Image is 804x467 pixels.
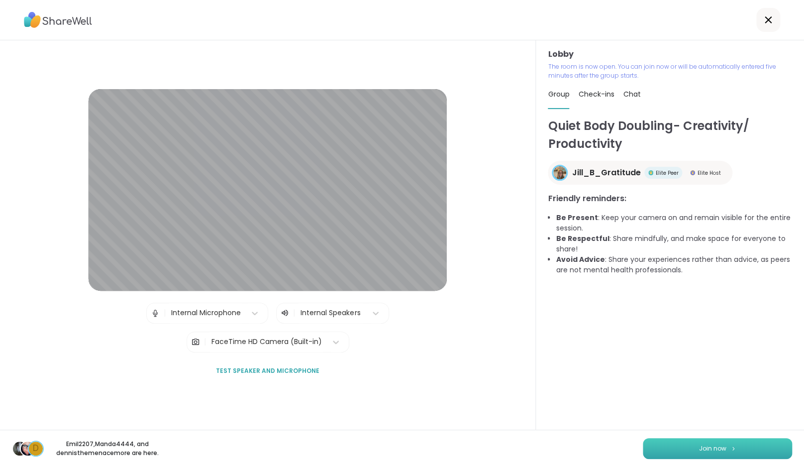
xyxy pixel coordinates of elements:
p: Emil2207 , Manda4444 , and dennisthemenace more are here. [52,440,163,458]
img: Microphone [151,303,160,323]
button: Test speaker and microphone [212,360,323,381]
span: Group [548,89,569,99]
span: | [204,332,206,352]
img: Jill_B_Gratitude [553,166,566,179]
b: Be Present [556,213,598,223]
span: Elite Host [697,169,720,177]
img: Elite Peer [648,170,653,175]
img: Elite Host [690,170,695,175]
h3: Lobby [548,48,792,60]
span: d [33,442,39,455]
li: : Share mindfully, and make space for everyone to share! [556,233,792,254]
img: Emil2207 [13,442,27,456]
img: ShareWell Logomark [730,446,736,451]
p: The room is now open. You can join now or will be automatically entered five minutes after the gr... [548,62,792,80]
li: : Share your experiences rather than advice, as peers are not mental health professionals. [556,254,792,275]
img: Camera [191,332,200,352]
div: FaceTime HD Camera (Built-in) [211,337,322,347]
span: Join now [699,444,726,453]
span: Test speaker and microphone [216,366,319,375]
a: Jill_B_GratitudeJill_B_GratitudeElite PeerElite PeerElite HostElite Host [548,161,732,185]
h1: Quiet Body Doubling- Creativity/ Productivity [548,117,792,153]
div: Internal Microphone [171,308,241,318]
img: ShareWell Logo [24,8,92,31]
button: Join now [643,438,792,459]
span: Jill_B_Gratitude [572,167,640,179]
span: Chat [623,89,640,99]
img: Manda4444 [21,442,35,456]
li: : Keep your camera on and remain visible for the entire session. [556,213,792,233]
b: Be Respectful [556,233,609,243]
span: Elite Peer [655,169,678,177]
h3: Friendly reminders: [548,193,792,205]
b: Avoid Advice [556,254,604,264]
span: Check-ins [578,89,614,99]
span: | [164,303,166,323]
span: | [293,307,296,319]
